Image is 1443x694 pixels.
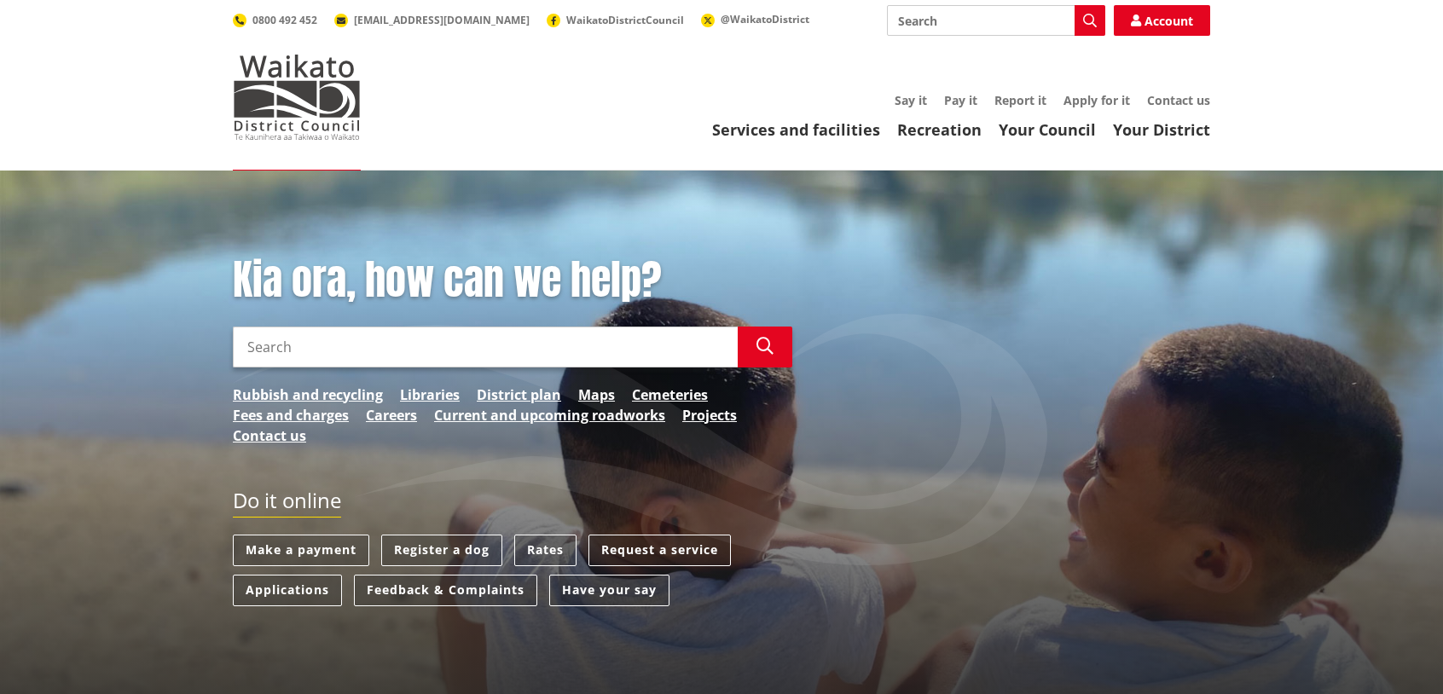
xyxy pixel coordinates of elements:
a: Request a service [588,535,731,566]
a: Have your say [549,575,669,606]
a: Contact us [1147,92,1210,108]
span: @WaikatoDistrict [721,12,809,26]
a: Contact us [233,425,306,446]
span: WaikatoDistrictCouncil [566,13,684,27]
a: @WaikatoDistrict [701,12,809,26]
a: 0800 492 452 [233,13,317,27]
a: Services and facilities [712,119,880,140]
a: District plan [477,385,561,405]
a: Projects [682,405,737,425]
a: Applications [233,575,342,606]
a: Current and upcoming roadworks [434,405,665,425]
h1: Kia ora, how can we help? [233,256,792,305]
a: Cemeteries [632,385,708,405]
a: Report it [994,92,1046,108]
a: WaikatoDistrictCouncil [547,13,684,27]
input: Search input [233,327,738,367]
a: Your District [1113,119,1210,140]
a: Rates [514,535,577,566]
a: Pay it [944,92,977,108]
a: Feedback & Complaints [354,575,537,606]
input: Search input [887,5,1105,36]
a: Maps [578,385,615,405]
a: [EMAIL_ADDRESS][DOMAIN_NAME] [334,13,530,27]
a: Make a payment [233,535,369,566]
a: Recreation [897,119,982,140]
h2: Do it online [233,489,341,518]
img: Waikato District Council - Te Kaunihera aa Takiwaa o Waikato [233,55,361,140]
a: Careers [366,405,417,425]
a: Your Council [999,119,1096,140]
span: [EMAIL_ADDRESS][DOMAIN_NAME] [354,13,530,27]
a: Libraries [400,385,460,405]
span: 0800 492 452 [252,13,317,27]
a: Account [1114,5,1210,36]
a: Fees and charges [233,405,349,425]
a: Apply for it [1063,92,1130,108]
a: Say it [895,92,927,108]
a: Rubbish and recycling [233,385,383,405]
a: Register a dog [381,535,502,566]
